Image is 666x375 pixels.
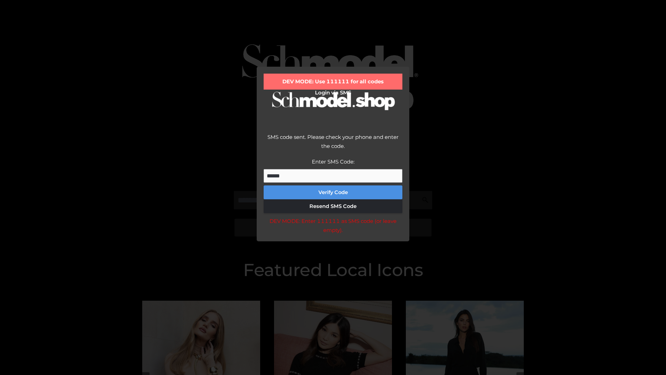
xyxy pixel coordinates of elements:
[264,133,402,157] div: SMS code sent. Please check your phone and enter the code.
[312,158,355,165] label: Enter SMS Code:
[264,217,402,234] div: DEV MODE: Enter 111111 as SMS code (or leave empty).
[264,185,402,199] button: Verify Code
[264,199,402,213] button: Resend SMS Code
[264,74,402,90] div: DEV MODE: Use 111111 for all codes
[264,90,402,96] h2: Login via SMS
